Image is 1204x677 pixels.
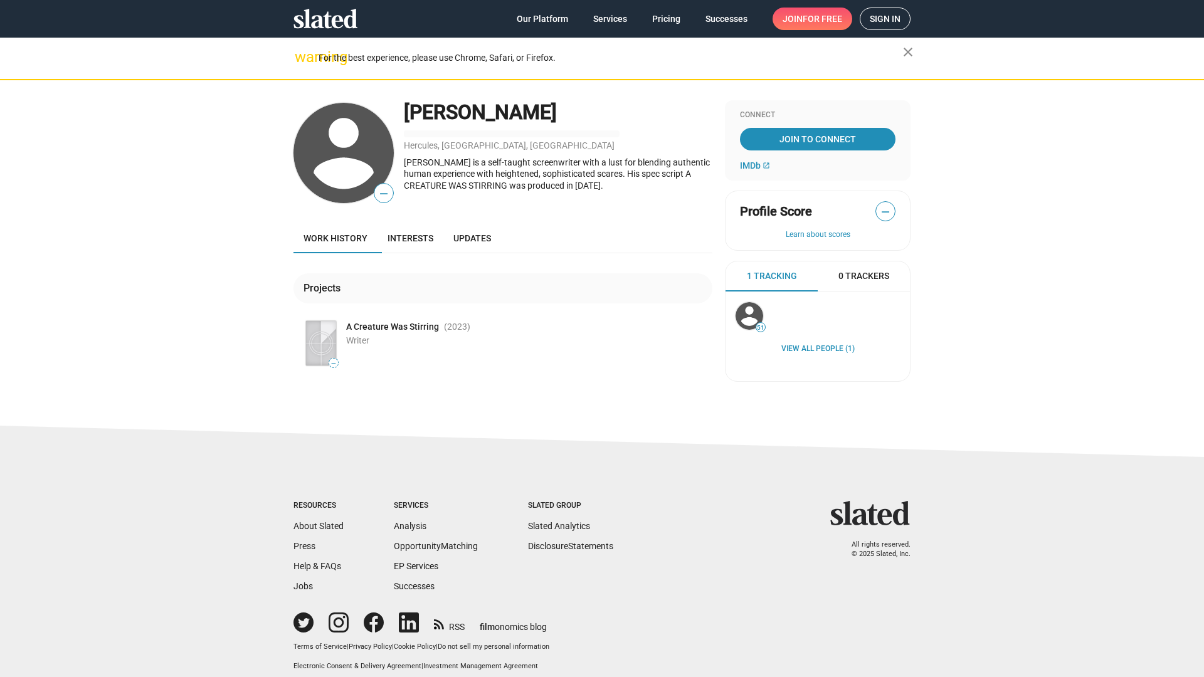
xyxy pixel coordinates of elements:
[423,662,538,670] a: Investment Management Agreement
[507,8,578,30] a: Our Platform
[642,8,690,30] a: Pricing
[349,643,392,651] a: Privacy Policy
[346,335,369,345] span: Writer
[740,110,895,120] div: Connect
[453,233,491,243] span: Updates
[742,128,893,150] span: Join To Connect
[444,321,470,333] span: (2023 )
[480,622,495,632] span: film
[394,541,478,551] a: OpportunityMatching
[293,223,378,253] a: Work history
[392,643,394,651] span: |
[593,8,627,30] span: Services
[740,160,770,171] a: IMDb
[528,541,613,551] a: DisclosureStatements
[838,270,889,282] span: 0 Trackers
[388,233,433,243] span: Interests
[394,581,435,591] a: Successes
[394,643,436,651] a: Cookie Policy
[293,581,313,591] a: Jobs
[404,157,712,192] div: [PERSON_NAME] is a self-taught screenwriter with a lust for blending authentic human experience w...
[319,50,903,66] div: For the best experience, please use Chrome, Safari, or Firefox.
[705,8,747,30] span: Successes
[740,203,812,220] span: Profile Score
[404,140,615,150] a: Hercules, [GEOGRAPHIC_DATA], [GEOGRAPHIC_DATA]
[528,501,613,511] div: Slated Group
[528,521,590,531] a: Slated Analytics
[517,8,568,30] span: Our Platform
[438,643,549,652] button: Do not sell my personal information
[740,160,761,171] span: IMDb
[740,128,895,150] a: Join To Connect
[347,643,349,651] span: |
[838,540,911,559] p: All rights reserved. © 2025 Slated, Inc.
[480,611,547,633] a: filmonomics blog
[773,8,852,30] a: Joinfor free
[293,501,344,511] div: Resources
[740,230,895,240] button: Learn about scores
[394,561,438,571] a: EP Services
[394,521,426,531] a: Analysis
[803,8,842,30] span: for free
[421,662,423,670] span: |
[293,662,421,670] a: Electronic Consent & Delivery Agreement
[293,541,315,551] a: Press
[781,344,855,354] a: View all People (1)
[900,45,916,60] mat-icon: close
[329,360,338,367] span: —
[293,521,344,531] a: About Slated
[293,561,341,571] a: Help & FAQs
[583,8,637,30] a: Services
[763,162,770,169] mat-icon: open_in_new
[346,321,439,333] span: A Creature Was Stirring
[293,643,347,651] a: Terms of Service
[304,233,367,243] span: Work history
[876,204,895,220] span: —
[870,8,900,29] span: Sign in
[443,223,501,253] a: Updates
[652,8,680,30] span: Pricing
[304,281,346,295] div: Projects
[434,614,465,633] a: RSS
[436,643,438,651] span: |
[756,324,765,332] span: 51
[295,50,310,65] mat-icon: warning
[860,8,911,30] a: Sign in
[783,8,842,30] span: Join
[394,501,478,511] div: Services
[695,8,758,30] a: Successes
[378,223,443,253] a: Interests
[747,270,797,282] span: 1 Tracking
[374,186,393,202] span: —
[404,99,712,126] div: [PERSON_NAME]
